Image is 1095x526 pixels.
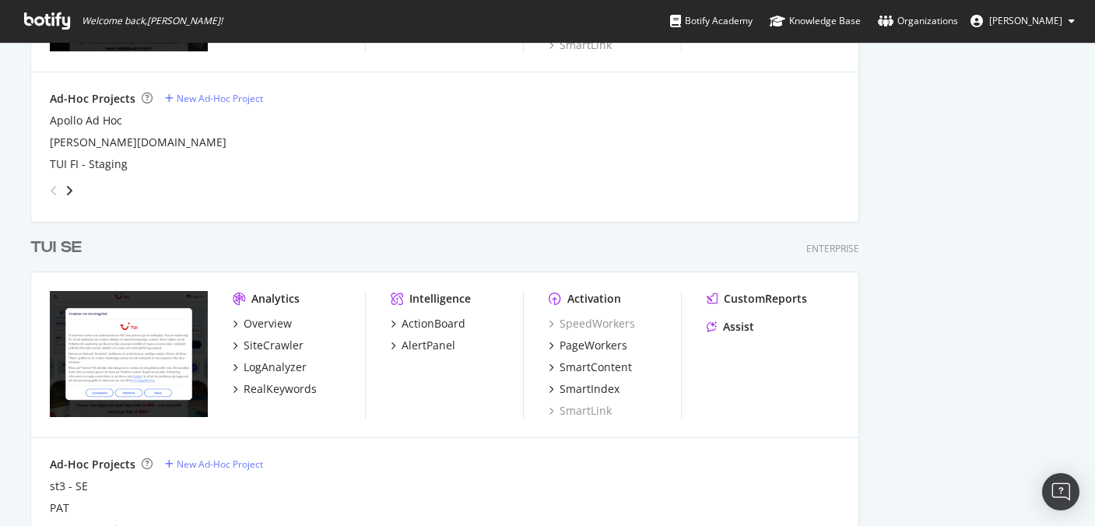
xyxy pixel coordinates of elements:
div: Organizations [878,13,958,29]
div: Knowledge Base [770,13,861,29]
div: Analytics [251,291,300,307]
div: ActionBoard [402,316,465,331]
div: New Ad-Hoc Project [177,458,263,471]
a: New Ad-Hoc Project [165,458,263,471]
button: [PERSON_NAME] [958,9,1087,33]
a: SmartLink [549,37,612,53]
div: Enterprise [806,242,859,255]
a: SmartContent [549,359,632,375]
div: Assist [723,319,754,335]
div: Ad-Hoc Projects [50,457,135,472]
div: Botify Academy [670,13,753,29]
span: Jonathan Westerlind [989,14,1062,27]
div: RealKeywords [244,381,317,397]
a: LogAnalyzer [233,359,307,375]
a: CustomReports [707,291,807,307]
div: Overview [244,316,292,331]
div: SmartIndex [560,381,619,397]
a: New Ad-Hoc Project [165,92,263,105]
a: SpeedWorkers [549,316,635,331]
a: Apollo Ad Hoc [50,113,122,128]
a: st3 - SE [50,479,88,494]
a: SmartLink [549,403,612,419]
div: Intelligence [409,291,471,307]
a: AlertPanel [391,338,455,353]
div: PageWorkers [560,338,627,353]
div: TUI SE [30,237,82,259]
span: Welcome back, [PERSON_NAME] ! [82,15,223,27]
div: SiteCrawler [244,338,304,353]
div: CustomReports [724,291,807,307]
a: PageWorkers [549,338,627,353]
div: AlertPanel [402,338,455,353]
a: RealKeywords [233,381,317,397]
a: TUI SE [30,237,88,259]
div: Open Intercom Messenger [1042,473,1079,510]
a: SmartIndex [549,381,619,397]
div: New Ad-Hoc Project [177,92,263,105]
div: angle-right [64,183,75,198]
div: angle-left [44,178,64,203]
div: Ad-Hoc Projects [50,91,135,107]
a: ActionBoard [391,316,465,331]
a: PAT [50,500,69,516]
a: Overview [233,316,292,331]
img: tui.se [50,291,208,417]
a: SiteCrawler [233,338,304,353]
a: TUI FI - Staging [50,156,128,172]
div: SmartContent [560,359,632,375]
a: [PERSON_NAME][DOMAIN_NAME] [50,135,226,150]
a: Assist [707,319,754,335]
div: LogAnalyzer [244,359,307,375]
div: Activation [567,291,621,307]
